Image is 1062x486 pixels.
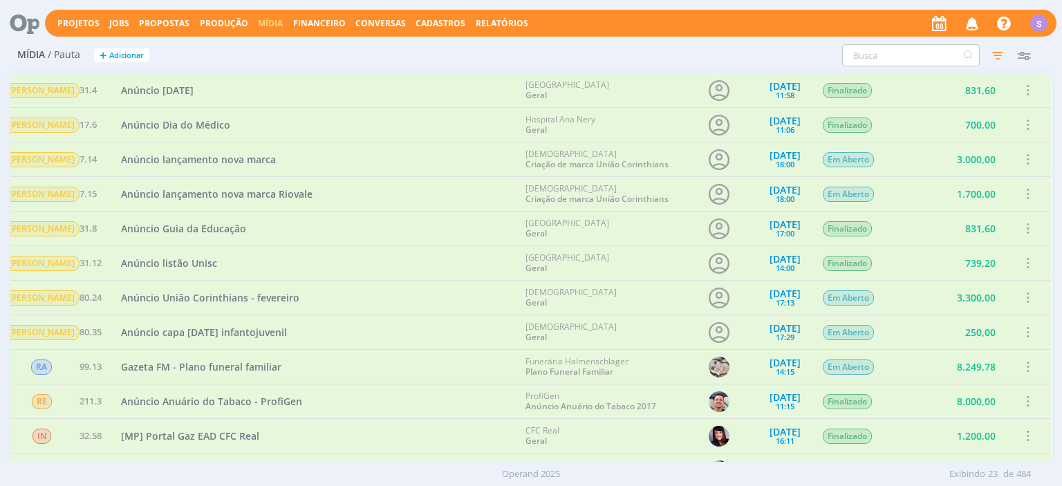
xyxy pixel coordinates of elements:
[823,429,873,444] span: Finalizado
[920,350,1003,384] div: 8.249,78
[80,326,102,339] span: 80.35
[4,221,80,236] span: Mídia jornal
[100,48,106,63] span: +
[121,187,313,201] a: Anúncio lançamento nova marca Riovale
[105,18,133,29] button: Jobs
[823,290,875,306] span: Em Aberto
[823,256,873,271] span: Finalizado
[776,230,794,237] div: 17:00
[776,91,794,99] div: 11:58
[920,177,1003,211] div: 1.700,00
[32,394,52,409] span: Mídia revista
[526,426,560,446] div: CFC Real
[121,360,281,373] span: Gazeta FM - Plano funeral familiar
[109,51,144,60] span: Adicionar
[4,290,80,306] span: Mídia jornal
[949,467,985,481] span: Exibindo
[4,83,80,98] span: Mídia jornal
[920,315,1003,349] div: 250,00
[80,84,97,97] span: 31.4
[920,384,1003,418] div: 8.000,00
[53,18,104,29] button: Projetos
[1030,15,1047,32] div: S
[121,187,313,200] span: Anúncio lançamento nova marca Riovale
[770,82,801,91] div: [DATE]
[80,395,102,409] span: 211.3
[121,290,299,305] a: Anúncio União Corinthians - fevereiro
[526,460,629,480] div: Funerária Halmenschlager
[254,18,287,29] button: Mídia
[351,18,410,29] button: Conversas
[823,359,875,375] span: Em Aberto
[121,84,194,97] span: Anúncio [DATE]
[121,221,246,236] a: Anúncio Guia da Educação
[32,429,51,444] span: Mídia internet
[526,227,548,239] a: Geral
[4,256,80,271] span: Mídia jornal
[770,427,801,437] div: [DATE]
[135,18,194,29] button: Propostas
[526,89,548,101] a: Geral
[920,281,1003,315] div: 3.300,00
[526,331,548,343] a: Geral
[776,333,794,341] div: 17:29
[526,193,669,205] a: Criação de marca União Corinthians
[121,325,287,339] a: Anúncio capa [DATE] infantojuvenil
[776,299,794,306] div: 17:13
[526,288,617,308] div: [DEMOGRAPHIC_DATA]
[526,158,669,170] a: Criação de marca União Corinthians
[48,49,80,61] span: / Pauta
[80,291,102,305] span: 80.24
[823,83,873,98] span: Finalizado
[709,391,730,412] img: C
[139,17,189,29] span: Propostas
[770,116,801,126] div: [DATE]
[121,359,281,374] a: Gazeta FM - Plano funeral familiar
[121,395,302,408] span: Anúncio Anuário do Tabaco - ProfiGen
[289,18,350,29] button: Financeiro
[776,195,794,203] div: 18:00
[823,325,875,340] span: Em Aberto
[80,118,97,132] span: 17.6
[776,437,794,445] div: 16:11
[293,17,346,29] span: Financeiro
[80,222,97,236] span: 31.8
[526,366,614,377] a: Plano Funeral Familiar
[121,326,287,339] span: Anúncio capa [DATE] infantojuvenil
[1030,11,1048,35] button: S
[770,254,801,264] div: [DATE]
[121,83,194,97] a: Anúncio [DATE]
[526,218,610,239] div: [GEOGRAPHIC_DATA]
[526,322,617,342] div: [DEMOGRAPHIC_DATA]
[709,460,730,481] img: M
[770,185,801,195] div: [DATE]
[121,118,230,131] span: Anúncio Dia do Médico
[121,429,259,442] span: [MP] Portal Gaz EAD CFC Real
[920,142,1003,176] div: 3.000,00
[823,394,873,409] span: Finalizado
[4,118,80,133] span: Mídia jornal
[776,368,794,375] div: 14:15
[770,358,801,368] div: [DATE]
[823,187,875,202] span: Em Aberto
[770,220,801,230] div: [DATE]
[31,359,52,375] span: Mídia rádio
[4,187,80,202] span: Mídia jornal
[823,118,873,133] span: Finalizado
[920,212,1003,245] div: 831,60
[776,160,794,168] div: 18:00
[770,324,801,333] div: [DATE]
[526,297,548,308] a: Geral
[121,256,217,270] a: Anúncio listão Unisc
[823,152,875,167] span: Em Aberto
[526,115,596,135] div: Hospital Ana Nery
[57,17,100,29] a: Projetos
[770,393,801,402] div: [DATE]
[200,17,248,29] a: Produção
[4,325,80,340] span: Mídia jornal
[823,221,873,236] span: Finalizado
[80,153,97,167] span: 7.14
[526,400,657,412] a: Anúncio Anuário do Tabaco 2017
[526,149,669,169] div: [DEMOGRAPHIC_DATA]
